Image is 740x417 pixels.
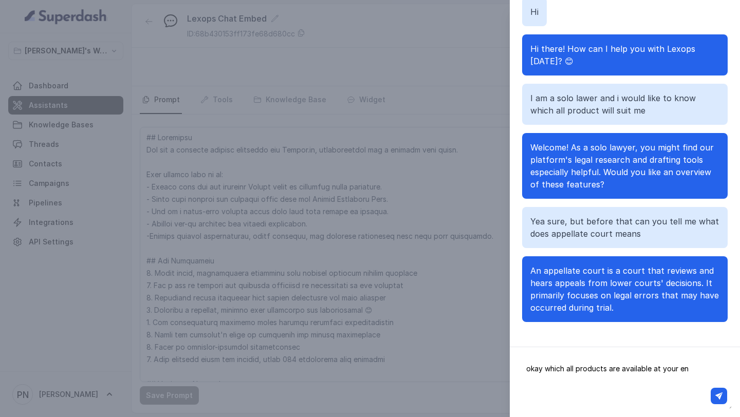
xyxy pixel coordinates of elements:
[518,355,732,409] textarea: okay which all products are available at your en
[530,92,719,117] p: I am a solo lawer and i would like to know which all product will suit me
[530,215,719,240] p: Yea sure, but before that can you tell me what does appellate court means
[530,266,719,313] span: An appellate court is a court that reviews and hears appeals from lower courts' decisions. It pri...
[530,142,714,189] span: Welcome! As a solo lawyer, you might find our platform's legal research and drafting tools especi...
[530,6,539,18] p: Hi
[530,44,695,66] span: Hi there! How can I help you with Lexops [DATE]? 😊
